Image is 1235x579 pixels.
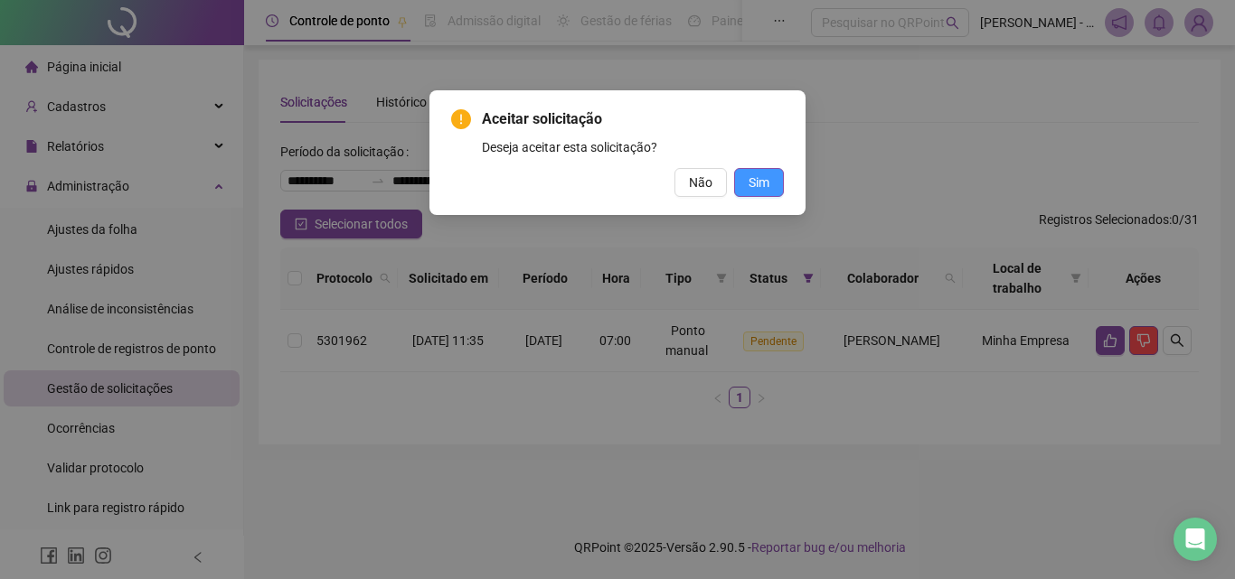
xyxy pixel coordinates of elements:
[482,108,784,130] span: Aceitar solicitação
[749,173,769,192] span: Sim
[689,173,712,192] span: Não
[482,137,784,157] div: Deseja aceitar esta solicitação?
[1174,518,1217,561] div: Open Intercom Messenger
[674,168,727,197] button: Não
[451,109,471,129] span: exclamation-circle
[734,168,784,197] button: Sim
